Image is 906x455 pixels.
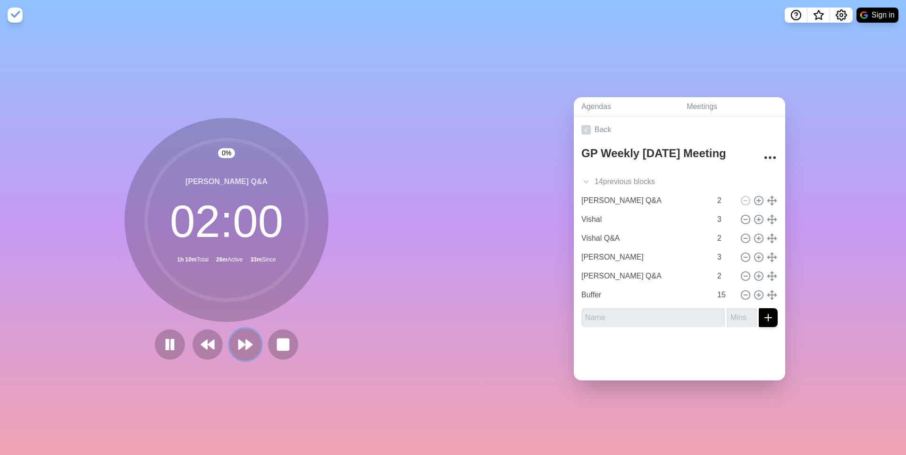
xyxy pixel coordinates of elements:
input: Name [578,248,712,267]
button: Settings [830,8,853,23]
input: Mins [713,248,736,267]
input: Name [581,308,725,327]
a: Meetings [679,97,785,117]
button: Sign in [856,8,898,23]
a: Agendas [574,97,679,117]
button: Help [785,8,807,23]
img: google logo [860,11,868,19]
input: Name [578,191,712,210]
a: Back [574,117,785,143]
input: Mins [713,286,736,304]
span: s [651,176,655,187]
input: Name [578,267,712,286]
button: What’s new [807,8,830,23]
input: Mins [713,267,736,286]
img: timeblocks logo [8,8,23,23]
input: Mins [713,210,736,229]
button: More [761,148,780,167]
input: Name [578,229,712,248]
input: Mins [727,308,757,327]
input: Name [578,286,712,304]
input: Mins [713,229,736,248]
input: Name [578,210,712,229]
div: 14 previous block [574,172,785,191]
input: Mins [713,191,736,210]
